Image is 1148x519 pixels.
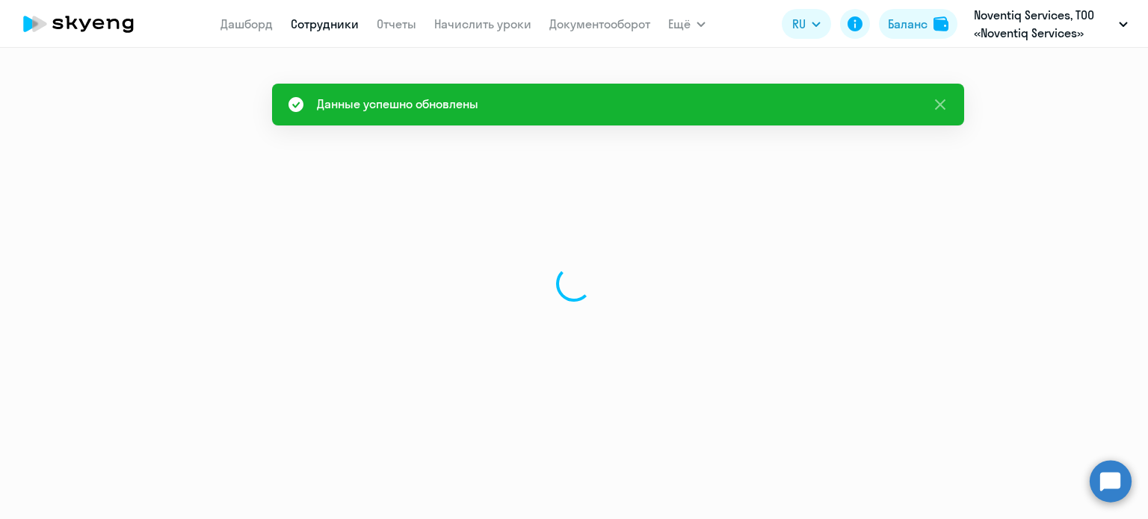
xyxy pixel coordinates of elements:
[220,16,273,31] a: Дашборд
[668,9,706,39] button: Ещё
[792,15,806,33] span: RU
[888,15,928,33] div: Баланс
[966,6,1135,42] button: Noventiq Services, ТОО «Noventiq Services»
[668,15,691,33] span: Ещё
[782,9,831,39] button: RU
[879,9,957,39] button: Балансbalance
[317,95,478,113] div: Данные успешно обновлены
[291,16,359,31] a: Сотрудники
[549,16,650,31] a: Документооборот
[434,16,531,31] a: Начислить уроки
[974,6,1113,42] p: Noventiq Services, ТОО «Noventiq Services»
[933,16,948,31] img: balance
[377,16,416,31] a: Отчеты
